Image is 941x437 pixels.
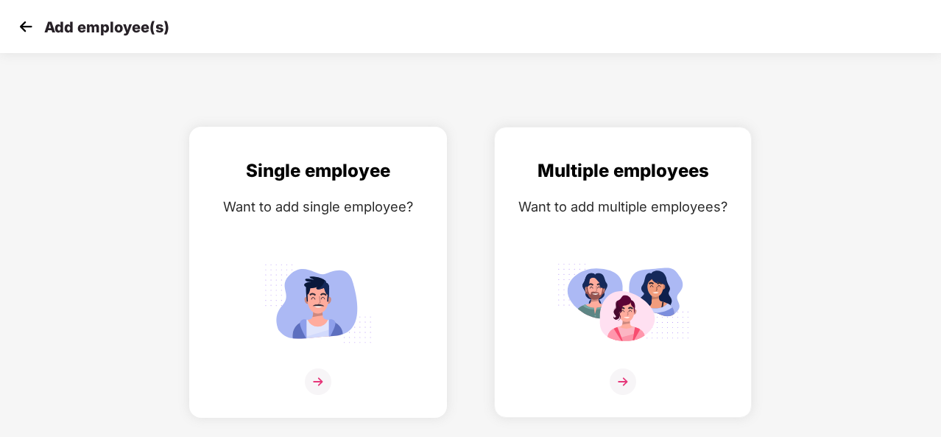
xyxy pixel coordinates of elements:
[610,368,636,395] img: svg+xml;base64,PHN2ZyB4bWxucz0iaHR0cDovL3d3dy53My5vcmcvMjAwMC9zdmciIHdpZHRoPSIzNiIgaGVpZ2h0PSIzNi...
[557,257,689,349] img: svg+xml;base64,PHN2ZyB4bWxucz0iaHR0cDovL3d3dy53My5vcmcvMjAwMC9zdmciIGlkPSJNdWx0aXBsZV9lbXBsb3llZS...
[205,157,431,185] div: Single employee
[15,15,37,38] img: svg+xml;base64,PHN2ZyB4bWxucz0iaHR0cDovL3d3dy53My5vcmcvMjAwMC9zdmciIHdpZHRoPSIzMCIgaGVpZ2h0PSIzMC...
[510,196,736,217] div: Want to add multiple employees?
[510,157,736,185] div: Multiple employees
[205,196,431,217] div: Want to add single employee?
[44,18,169,36] p: Add employee(s)
[252,257,384,349] img: svg+xml;base64,PHN2ZyB4bWxucz0iaHR0cDovL3d3dy53My5vcmcvMjAwMC9zdmciIGlkPSJTaW5nbGVfZW1wbG95ZWUiIH...
[305,368,331,395] img: svg+xml;base64,PHN2ZyB4bWxucz0iaHR0cDovL3d3dy53My5vcmcvMjAwMC9zdmciIHdpZHRoPSIzNiIgaGVpZ2h0PSIzNi...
